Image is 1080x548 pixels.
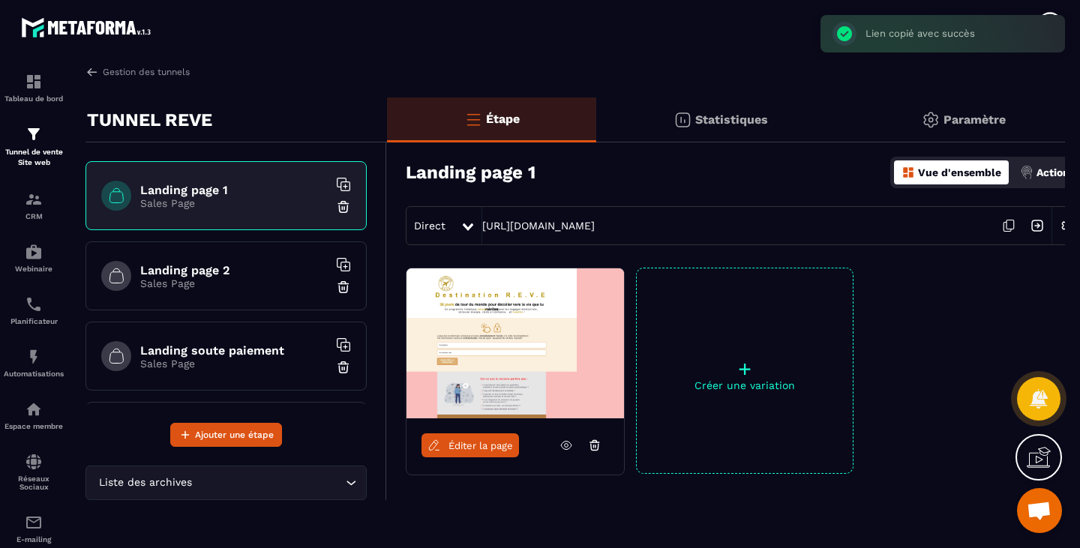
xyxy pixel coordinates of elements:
[4,94,64,103] p: Tableau de bord
[4,212,64,220] p: CRM
[943,112,1006,127] p: Paramètre
[901,166,915,179] img: dashboard-orange.40269519.svg
[4,337,64,389] a: automationsautomationsAutomatisations
[21,13,156,41] img: logo
[85,466,367,500] div: Search for option
[25,514,43,532] img: email
[414,220,445,232] span: Direct
[482,220,595,232] a: [URL][DOMAIN_NAME]
[4,442,64,502] a: social-networksocial-networkRéseaux Sociaux
[464,110,482,128] img: bars-o.4a397970.svg
[4,370,64,378] p: Automatisations
[4,114,64,179] a: formationformationTunnel de vente Site web
[195,427,274,442] span: Ajouter une étape
[336,199,351,214] img: trash
[4,61,64,114] a: formationformationTableau de bord
[4,265,64,273] p: Webinaire
[1023,211,1051,240] img: arrow-next.bcc2205e.svg
[140,277,328,289] p: Sales Page
[85,65,190,79] a: Gestion des tunnels
[25,295,43,313] img: scheduler
[1020,166,1033,179] img: actions.d6e523a2.png
[4,475,64,491] p: Réseaux Sociaux
[637,379,853,391] p: Créer une variation
[1036,166,1075,178] p: Actions
[4,422,64,430] p: Espace membre
[25,73,43,91] img: formation
[673,111,691,129] img: stats.20deebd0.svg
[170,423,282,447] button: Ajouter une étape
[25,348,43,366] img: automations
[140,358,328,370] p: Sales Page
[637,358,853,379] p: +
[4,179,64,232] a: formationformationCRM
[695,112,768,127] p: Statistiques
[140,183,328,197] h6: Landing page 1
[25,190,43,208] img: formation
[4,317,64,325] p: Planificateur
[4,535,64,544] p: E-mailing
[4,232,64,284] a: automationsautomationsWebinaire
[918,166,1001,178] p: Vue d'ensemble
[406,162,535,183] h3: Landing page 1
[85,65,99,79] img: arrow
[421,433,519,457] a: Éditer la page
[25,400,43,418] img: automations
[4,147,64,168] p: Tunnel de vente Site web
[95,475,195,491] span: Liste des archives
[406,268,624,418] img: image
[25,125,43,143] img: formation
[336,280,351,295] img: trash
[922,111,940,129] img: setting-gr.5f69749f.svg
[195,475,342,491] input: Search for option
[486,112,520,126] p: Étape
[4,284,64,337] a: schedulerschedulerPlanificateur
[140,197,328,209] p: Sales Page
[1017,488,1062,533] div: Ouvrir le chat
[4,389,64,442] a: automationsautomationsEspace membre
[140,263,328,277] h6: Landing page 2
[87,105,212,135] p: TUNNEL REVE
[140,343,328,358] h6: Landing soute paiement
[25,453,43,471] img: social-network
[25,243,43,261] img: automations
[336,360,351,375] img: trash
[448,440,513,451] span: Éditer la page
